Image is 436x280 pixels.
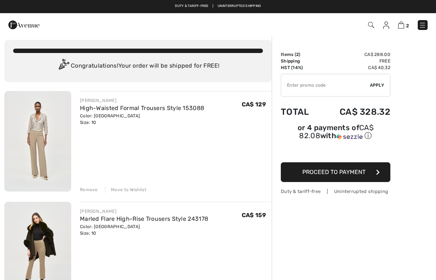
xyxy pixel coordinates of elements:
[383,22,389,29] img: My Info
[320,99,390,124] td: CA$ 328.32
[398,22,404,29] img: Shopping Bag
[4,91,71,192] img: High-Waisted Formal Trousers Style 153088
[80,215,208,222] a: Marled Flare High-Rise Trousers Style 243178
[302,169,366,175] span: Proceed to Payment
[80,223,208,237] div: Color: [GEOGRAPHIC_DATA] Size: 10
[13,59,263,73] div: Congratulations! Your order will be shipped for FREE!
[281,74,370,96] input: Promo code
[281,99,320,124] td: Total
[336,133,363,140] img: Sezzle
[281,124,390,141] div: or 4 payments of with
[80,208,208,215] div: [PERSON_NAME]
[320,51,390,58] td: CA$ 288.00
[320,58,390,64] td: Free
[299,123,374,140] span: CA$ 82.08
[80,186,98,193] div: Remove
[419,22,426,29] img: Menu
[105,186,146,193] div: Move to Wishlist
[80,97,204,104] div: [PERSON_NAME]
[281,143,390,160] iframe: PayPal-paypal
[80,105,204,111] a: High-Waisted Formal Trousers Style 153088
[175,4,261,8] a: Duty & tariff-free | Uninterrupted shipping
[320,64,390,71] td: CA$ 40.32
[281,58,320,64] td: Shipping
[281,124,390,143] div: or 4 payments ofCA$ 82.08withSezzle Click to learn more about Sezzle
[281,162,390,182] button: Proceed to Payment
[296,52,299,57] span: 2
[242,101,266,108] span: CA$ 129
[398,20,409,29] a: 2
[281,51,320,58] td: Items ( )
[368,22,374,28] img: Search
[370,82,385,88] span: Apply
[406,23,409,29] span: 2
[8,21,39,28] a: 1ère Avenue
[281,64,320,71] td: HST (14%)
[80,113,204,126] div: Color: [GEOGRAPHIC_DATA] Size: 10
[56,59,71,73] img: Congratulation2.svg
[281,188,390,195] div: Duty & tariff-free | Uninterrupted shipping
[242,212,266,219] span: CA$ 159
[8,18,39,32] img: 1ère Avenue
